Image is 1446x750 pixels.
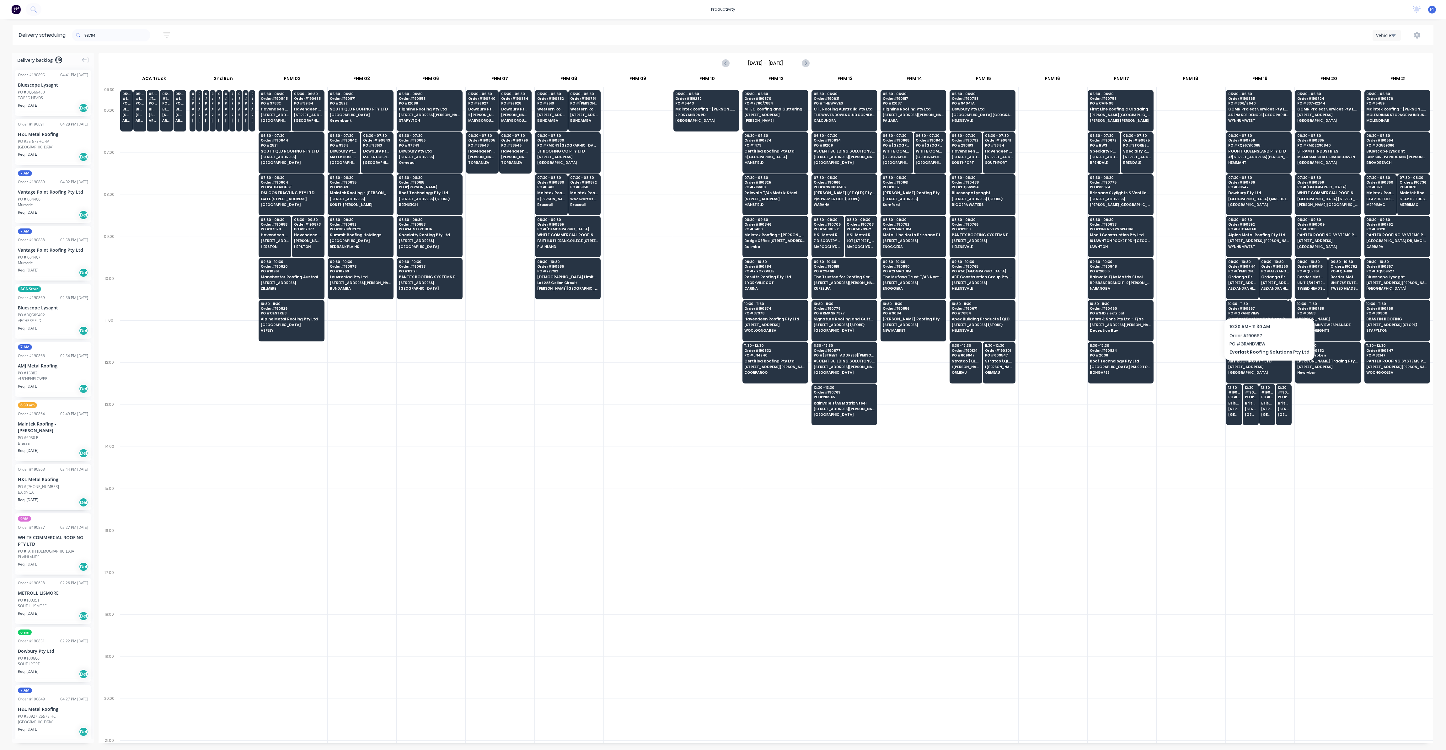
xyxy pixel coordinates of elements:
[672,73,741,87] div: FNM 10
[1228,119,1289,122] span: WYNNUM WEST
[570,119,598,122] span: BUNDAMBA
[1123,134,1151,137] span: 06:30 - 07:30
[501,92,529,96] span: 05:30 - 06:30
[198,119,200,122] span: [PERSON_NAME]
[399,107,460,111] span: Highline Roofing Pty Ltd
[18,144,88,150] div: [GEOGRAPHIC_DATA]
[1090,113,1151,117] span: [PERSON_NAME][GEOGRAPHIC_DATA][PERSON_NAME] [GEOGRAPHIC_DATA][STREET_ADDRESS]
[212,107,213,111] span: Apollo Home Improvement (QLD) Pty Ltd
[883,143,911,147] span: PO # [GEOGRAPHIC_DATA]
[136,119,144,122] span: ARCHERFIELD
[261,101,289,105] span: PO # 37832
[294,92,322,96] span: 05:30 - 06:30
[1366,134,1427,137] span: 06:30 - 07:30
[534,73,603,87] div: FNM 08
[212,113,213,117] span: 29 CORYMBIA PL (STORE)
[1366,138,1427,142] span: Order # 190664
[99,107,120,149] div: 06:00
[814,149,875,153] span: ASCENT BUILDING SOLUTIONS PTY LTD
[18,72,45,78] div: Order # 190895
[218,97,220,100] span: # 190099
[149,97,157,100] span: # 190530
[205,113,207,117] span: 29 CORYMBIA PL (STORE)
[122,119,131,122] span: ARCHERFIELD
[122,92,131,96] span: 05:30
[883,134,911,137] span: 06:30 - 07:30
[1366,107,1427,111] span: Maintek Roofing - [PERSON_NAME]
[883,113,944,117] span: [STREET_ADDRESS][PERSON_NAME]
[251,101,253,105] span: PO # 20361
[814,113,875,117] span: THE WAVES BOWLS CLUB CORNER [PERSON_NAME] AND BINGERA TCE
[744,119,805,122] span: [PERSON_NAME]
[1018,73,1087,87] div: FNM 16
[232,119,233,122] span: [PERSON_NAME]
[245,119,247,122] span: [PERSON_NAME]
[1123,143,1151,147] span: PO # STORE 26/08
[675,97,736,100] span: Order # 189232
[330,134,358,137] span: 06:30 - 07:30
[122,97,131,100] span: # 190535
[245,101,247,105] span: PO # 20287
[189,73,258,87] div: 2nd Run
[162,113,171,117] span: [STREET_ADDRESS][PERSON_NAME] (STORE)
[883,97,944,100] span: Order # 190817
[232,97,233,100] span: # 190093
[162,119,171,122] span: ARCHERFIELD
[537,149,598,153] span: JT ROOFING CO PTY LTD
[744,138,805,142] span: Order # 190774
[399,119,460,122] span: STAPYLTON
[501,143,529,147] span: PO # 38546
[1376,32,1394,39] div: Vehicle
[814,138,875,142] span: Order # 190834
[238,119,240,122] span: [PERSON_NAME]
[330,107,391,111] span: SOUTH QLD ROOFING PTY LTD
[198,107,200,111] span: Apollo Home Improvement (QLD) Pty Ltd
[251,92,253,96] span: 05:30
[1090,143,1118,147] span: PO # BWS
[744,92,805,96] span: 05:30 - 06:30
[162,97,171,100] span: # 190540
[537,92,565,96] span: 05:30 - 06:30
[399,149,460,153] span: Dowbury Pty Ltd
[396,73,465,87] div: FNM 06
[883,119,944,122] span: PALLARA
[1366,119,1427,122] span: MOLENDINAR
[468,119,496,122] span: MARYBOROUGH
[1366,97,1427,100] span: Order # 190876
[399,92,460,96] span: 05:30 - 06:30
[468,113,496,117] span: 2 [PERSON_NAME] ST
[501,107,529,111] span: Dowbury Pty Ltd
[122,101,131,105] span: PO # PQ445162
[675,92,736,96] span: 05:30 - 06:30
[399,143,460,147] span: PO # 97349
[261,149,322,153] span: SOUTH QLD ROOFING PTY LTD
[501,113,529,117] span: [PERSON_NAME] COMPOUND 2 [PERSON_NAME] ST
[175,113,184,117] span: [STREET_ADDRESS][PERSON_NAME] (STORE)
[261,92,289,96] span: 05:30 - 06:30
[60,121,88,127] div: 04:28 PM [DATE]
[468,92,496,96] span: 05:30 - 06:30
[814,97,875,100] span: Order # 190631
[1090,134,1118,137] span: 06:30 - 07:30
[985,134,1013,137] span: 06:30 - 07:30
[225,119,227,122] span: [PERSON_NAME]
[570,113,598,117] span: [STREET_ADDRESS]
[468,138,496,142] span: Order # 190805
[149,119,157,122] span: ARCHERFIELD
[501,97,529,100] span: Order # 190884
[198,97,200,100] span: # 190503
[225,92,227,96] span: 05:30
[11,5,21,14] img: Factory
[603,73,672,87] div: FNM 09
[1156,73,1225,87] div: FNM 18
[258,73,327,87] div: FNM 02
[952,92,1013,96] span: 05:30 - 06:30
[468,134,496,137] span: 06:30 - 07:30
[465,73,534,87] div: FNM 07
[1228,138,1289,142] span: Order # 190759
[363,134,391,137] span: 06:30 - 07:30
[916,143,944,147] span: PO # [GEOGRAPHIC_DATA]
[1090,101,1151,105] span: PO # CAN-08
[1366,92,1427,96] span: 05:30 - 06:30
[261,113,289,117] span: [STREET_ADDRESS]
